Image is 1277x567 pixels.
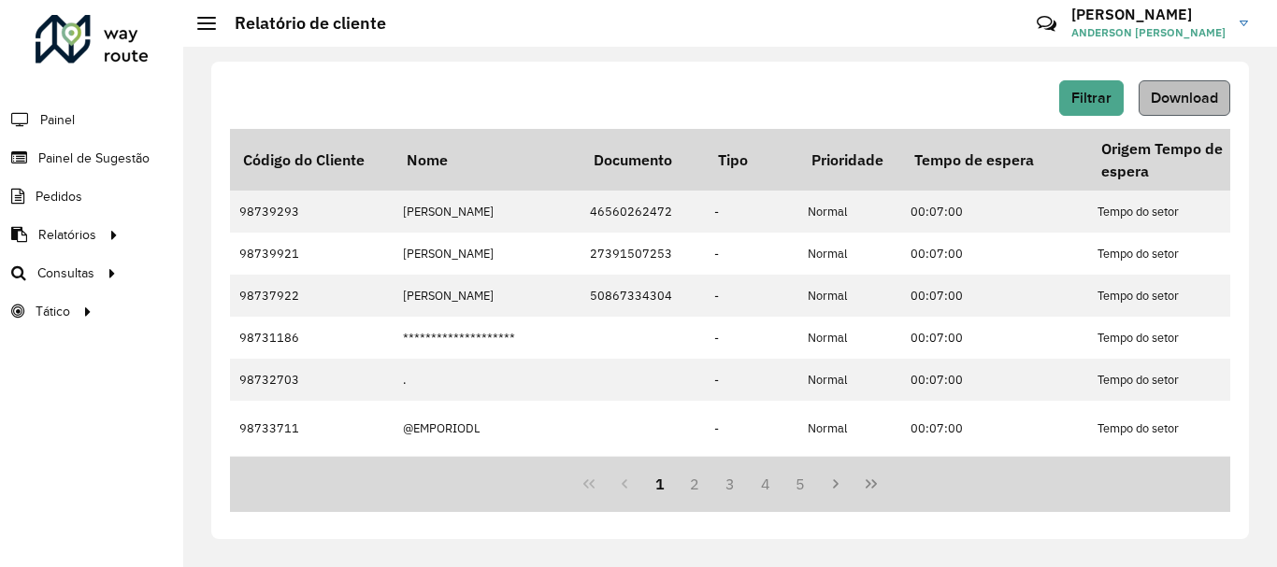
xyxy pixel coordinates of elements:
button: Download [1139,80,1230,116]
th: Origem Tempo de espera [1088,129,1275,191]
span: Painel [40,110,75,130]
td: +UMGOLE [394,456,581,510]
button: 3 [712,466,748,502]
button: Next Page [818,466,854,502]
th: Tipo [705,129,798,191]
td: Normal [798,233,901,275]
td: 98733711 [230,401,394,455]
span: Pedidos [36,187,82,206]
button: Last Page [854,466,889,502]
td: 50867334304 [581,275,705,317]
td: Tempo do setor [1088,275,1275,317]
td: 46560262472 [581,191,705,233]
td: 00:07:00 [901,317,1088,359]
td: 98732941 [230,456,394,510]
td: [PERSON_NAME] [394,275,581,317]
td: - [705,359,798,401]
button: Filtrar [1059,80,1124,116]
td: Tempo do setor [1088,191,1275,233]
td: 27391507253 [581,233,705,275]
td: 00:07:00 [901,401,1088,455]
td: Normal [798,456,901,510]
td: 98731186 [230,317,394,359]
th: Tempo de espera [901,129,1088,191]
span: Download [1151,90,1218,106]
span: Filtrar [1071,90,1112,106]
td: - [705,233,798,275]
span: Tático [36,302,70,321]
span: Painel de Sugestão [38,149,150,168]
td: - [705,401,798,455]
span: ANDERSON [PERSON_NAME] [1071,24,1226,41]
h2: Relatório de cliente [216,13,386,34]
td: Normal [798,317,901,359]
td: Tempo do setor [1088,456,1275,510]
td: Tempo do setor [1088,317,1275,359]
td: 98732703 [230,359,394,401]
span: Consultas [37,263,94,283]
td: Normal [798,275,901,317]
button: 5 [783,466,819,502]
button: 2 [677,466,712,502]
td: Normal [798,191,901,233]
td: Tempo do setor [1088,233,1275,275]
h3: [PERSON_NAME] [1071,6,1226,23]
td: @EMPORIODL [394,401,581,455]
button: 4 [748,466,783,502]
td: 00:07:00 [901,275,1088,317]
td: Normal [798,359,901,401]
th: Nome [394,129,581,191]
td: 00:07:00 [901,359,1088,401]
td: 00:07:00 [901,233,1088,275]
button: 1 [642,466,678,502]
td: - [705,317,798,359]
td: Tempo do setor [1088,359,1275,401]
th: Prioridade [798,129,901,191]
td: 98739921 [230,233,394,275]
td: - [705,275,798,317]
td: 00:07:00 [901,456,1088,510]
td: - [705,456,798,510]
td: Tempo do setor [1088,401,1275,455]
th: Código do Cliente [230,129,394,191]
td: Normal [798,401,901,455]
td: 98737922 [230,275,394,317]
td: . [394,359,581,401]
td: [PERSON_NAME] [394,191,581,233]
th: Documento [581,129,705,191]
a: Contato Rápido [1026,4,1067,44]
td: 98739293 [230,191,394,233]
td: 00:07:00 [901,191,1088,233]
td: [PERSON_NAME] [394,233,581,275]
td: - [705,191,798,233]
span: Relatórios [38,225,96,245]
